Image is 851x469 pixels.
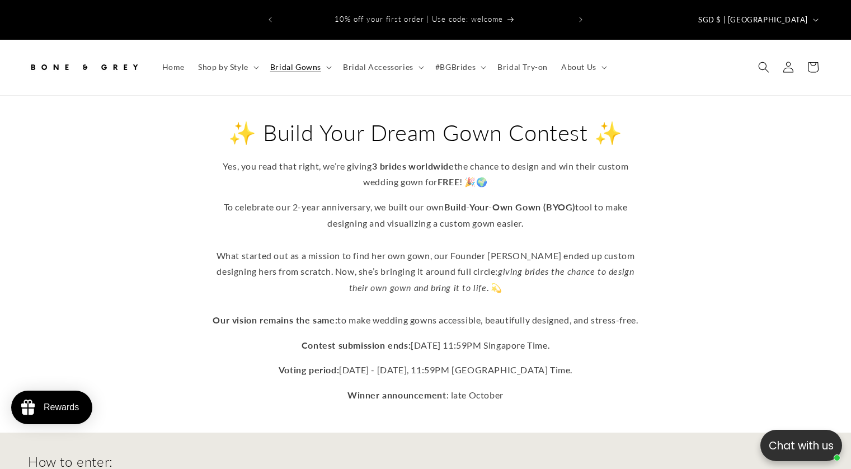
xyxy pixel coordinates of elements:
[444,201,576,212] strong: Build-Your-Own Gown (BYOG)
[191,55,264,79] summary: Shop by Style
[372,161,407,171] strong: 3 brides
[270,62,321,72] span: Bridal Gowns
[208,118,644,147] h2: ✨ Build Your Dream Gown Contest ✨
[44,402,79,412] div: Rewards
[279,364,339,375] strong: Voting period:
[28,55,140,79] img: Bone and Grey Bridal
[198,62,248,72] span: Shop by Style
[208,387,644,404] p: : late October
[162,62,185,72] span: Home
[258,9,283,30] button: Previous announcement
[208,362,644,378] p: [DATE] - [DATE], 11:59PM [GEOGRAPHIC_DATA] Time.
[408,161,454,171] strong: worldwide
[208,158,644,191] p: Yes, you read that right, we’re giving the chance to design and win their custom wedding gown for...
[156,55,191,79] a: Home
[568,9,593,30] button: Next announcement
[435,62,476,72] span: #BGBrides
[497,62,548,72] span: Bridal Try-on
[438,176,459,187] strong: FREE
[208,337,644,354] p: [DATE] 11:59PM Singapore Time.
[429,55,491,79] summary: #BGBrides
[264,55,336,79] summary: Bridal Gowns
[335,15,503,24] span: 10% off your first order | Use code: welcome
[349,266,634,293] em: giving brides the chance to design their own gown and bring it to life
[561,62,596,72] span: About Us
[698,15,808,26] span: SGD $ | [GEOGRAPHIC_DATA]
[692,9,823,30] button: SGD $ | [GEOGRAPHIC_DATA]
[213,315,337,325] strong: Our vision remains the same:
[24,51,144,84] a: Bone and Grey Bridal
[302,340,411,350] strong: Contest submission ends:
[343,62,413,72] span: Bridal Accessories
[760,430,842,461] button: Open chatbox
[347,390,446,400] strong: Winner announcement
[760,438,842,454] p: Chat with us
[491,55,554,79] a: Bridal Try-on
[208,199,644,328] p: To celebrate our 2-year anniversary, we built our own tool to make designing and visualizing a cu...
[751,55,776,79] summary: Search
[336,55,429,79] summary: Bridal Accessories
[554,55,612,79] summary: About Us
